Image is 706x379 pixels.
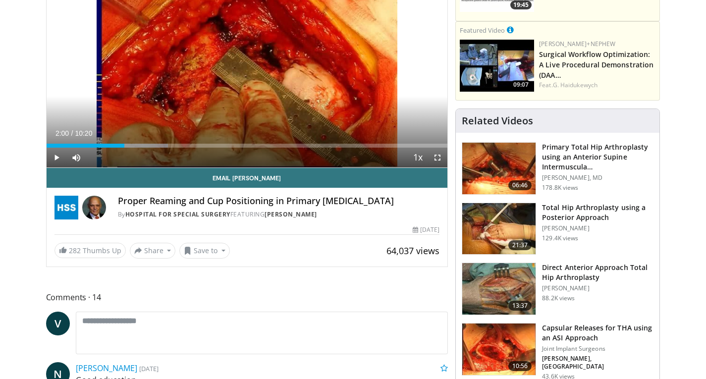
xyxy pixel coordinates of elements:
[462,142,653,195] a: 06:46 Primary Total Hip Arthroplasty using an Anterior Supine Intermuscula… [PERSON_NAME], MD 178...
[118,196,440,207] h4: Proper Reaming and Cup Positioning in Primary [MEDICAL_DATA]
[542,142,653,172] h3: Primary Total Hip Arthroplasty using an Anterior Supine Intermuscula…
[542,345,653,353] p: Joint Implant Surgeons
[508,301,532,311] span: 13:37
[539,50,653,80] a: Surgical Workflow Optimization: A Live Procedural Demonstration (DAA…
[542,294,575,302] p: 88.2K views
[510,0,532,9] span: 19:45
[539,40,615,48] a: [PERSON_NAME]+Nephew
[408,148,428,167] button: Playback Rate
[539,81,655,90] div: Feat.
[460,26,505,35] small: Featured Video
[542,203,653,222] h3: Total Hip Arthroplasty using a Posterior Approach
[46,312,70,335] a: V
[542,355,653,371] p: [PERSON_NAME], [GEOGRAPHIC_DATA]
[508,361,532,371] span: 10:56
[66,148,86,167] button: Mute
[46,291,448,304] span: Comments 14
[47,148,66,167] button: Play
[69,246,81,255] span: 282
[462,263,653,315] a: 13:37 Direct Anterior Approach Total Hip Arthroplasty [PERSON_NAME] 88.2K views
[542,224,653,232] p: [PERSON_NAME]
[460,40,534,92] img: bcfc90b5-8c69-4b20-afee-af4c0acaf118.150x105_q85_crop-smart_upscale.jpg
[553,81,597,89] a: G. Haidukewych
[542,234,578,242] p: 129.4K views
[125,210,230,218] a: Hospital for Special Surgery
[413,225,439,234] div: [DATE]
[462,203,536,255] img: 286987_0000_1.png.150x105_q85_crop-smart_upscale.jpg
[542,323,653,343] h3: Capsular Releases for THA using an ASI Approach
[47,144,448,148] div: Progress Bar
[47,168,448,188] a: Email [PERSON_NAME]
[510,80,532,89] span: 09:07
[508,240,532,250] span: 21:37
[508,180,532,190] span: 06:46
[542,284,653,292] p: [PERSON_NAME]
[76,363,137,374] a: [PERSON_NAME]
[462,263,536,315] img: 294118_0000_1.png.150x105_q85_crop-smart_upscale.jpg
[82,196,106,219] img: Avatar
[54,196,78,219] img: Hospital for Special Surgery
[55,129,69,137] span: 2:00
[542,174,653,182] p: [PERSON_NAME], MD
[118,210,440,219] div: By FEATURING
[75,129,92,137] span: 10:20
[542,263,653,282] h3: Direct Anterior Approach Total Hip Arthroplasty
[462,143,536,194] img: 263423_3.png.150x105_q85_crop-smart_upscale.jpg
[542,184,578,192] p: 178.8K views
[71,129,73,137] span: /
[428,148,447,167] button: Fullscreen
[130,243,176,259] button: Share
[265,210,317,218] a: [PERSON_NAME]
[462,115,533,127] h4: Related Videos
[462,203,653,255] a: 21:37 Total Hip Arthroplasty using a Posterior Approach [PERSON_NAME] 129.4K views
[179,243,230,259] button: Save to
[54,243,126,258] a: 282 Thumbs Up
[386,245,439,257] span: 64,037 views
[139,364,159,373] small: [DATE]
[462,324,536,375] img: 314571_3.png.150x105_q85_crop-smart_upscale.jpg
[460,40,534,92] a: 09:07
